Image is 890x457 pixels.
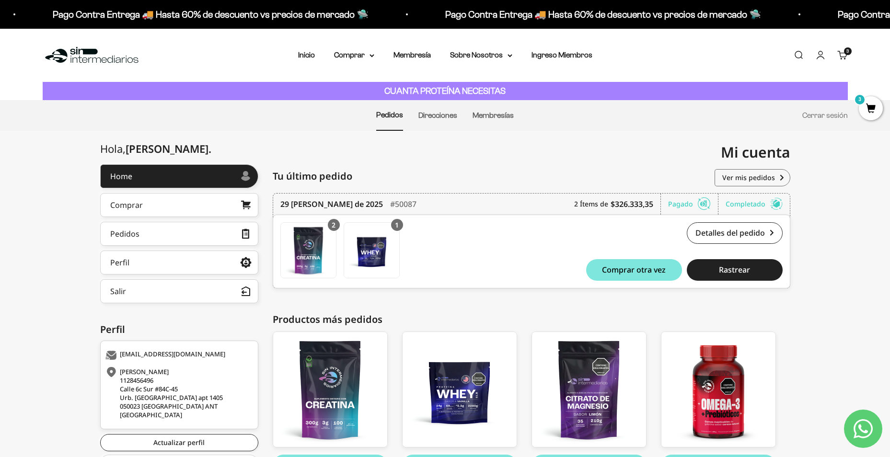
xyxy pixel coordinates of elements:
[273,332,387,447] img: creatina_01_large.png
[105,367,251,419] div: [PERSON_NAME] 1128456496 Calle 6c Sur #84C-45 Urb. [GEOGRAPHIC_DATA] apt 1405 050023 [GEOGRAPHIC_...
[721,142,790,162] span: Mi cuenta
[344,222,400,278] a: Proteína Whey - Vainilla / 5 libras (2280g)
[384,86,506,96] strong: CUANTA PROTEÍNA NECESITAS
[100,251,258,274] a: Perfil
[208,141,211,156] span: .
[532,332,646,447] img: citrato_front_large.png
[687,222,783,244] a: Detalles del pedido
[126,141,211,156] span: [PERSON_NAME]
[391,219,403,231] div: 1
[715,169,790,186] a: Ver mis pedidos
[110,201,143,209] div: Comprar
[661,332,775,447] img: omega_01_c26c395e-b6f4-4695-9fba-18d52ccce921_large.png
[344,223,399,278] img: Translation missing: es.Proteína Whey - Vainilla / 5 libras (2280g)
[280,222,336,278] a: Creatina Monohidrato
[281,223,336,278] img: Translation missing: es.Creatina Monohidrato
[50,7,366,22] p: Pago Contra Entrega 🚚 Hasta 60% de descuento vs precios de mercado 🛸
[532,331,647,447] a: Citrato de Magnesio - Sabor Limón
[443,7,759,22] p: Pago Contra Entrega 🚚 Hasta 60% de descuento vs precios de mercado 🛸
[846,49,849,54] span: 3
[574,194,661,215] div: 2 Ítems de
[473,111,514,119] a: Membresías
[602,266,666,274] span: Comprar otra vez
[273,169,352,183] span: Tu último pedido
[328,219,340,231] div: 2
[390,194,416,215] div: #50087
[586,259,682,281] button: Comprar otra vez
[110,230,139,238] div: Pedidos
[100,143,211,155] div: Hola,
[687,259,783,281] button: Rastrear
[273,312,790,327] div: Productos más pedidos
[100,279,258,303] button: Salir
[110,287,126,295] div: Salir
[100,164,258,188] a: Home
[402,331,517,447] a: Proteína Whey - Vainilla / 5 libras (2280g)
[110,172,132,180] div: Home
[611,198,653,210] b: $326.333,35
[100,193,258,217] a: Comprar
[110,259,129,266] div: Perfil
[532,51,592,59] a: Ingreso Miembros
[859,104,883,114] a: 3
[719,266,750,274] span: Rastrear
[418,111,457,119] a: Direcciones
[661,331,776,447] a: Gomas con Omega 3 DHA y Prebióticos
[100,322,258,337] div: Perfil
[280,198,383,210] time: 29 [PERSON_NAME] de 2025
[393,51,431,59] a: Membresía
[273,331,388,447] a: Creatina Monohidrato
[403,332,517,447] img: whey_vainilla_5LB_FRONT_721e078d-1151-453d-b962-29ac940577fa_large.png
[105,351,251,360] div: [EMAIL_ADDRESS][DOMAIN_NAME]
[376,111,403,119] a: Pedidos
[100,434,258,451] a: Actualizar perfil
[726,194,783,215] div: Completado
[450,49,512,61] summary: Sobre Nosotros
[668,194,718,215] div: Pagado
[298,51,315,59] a: Inicio
[100,222,258,246] a: Pedidos
[802,111,848,119] a: Cerrar sesión
[334,49,374,61] summary: Comprar
[854,94,866,105] mark: 3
